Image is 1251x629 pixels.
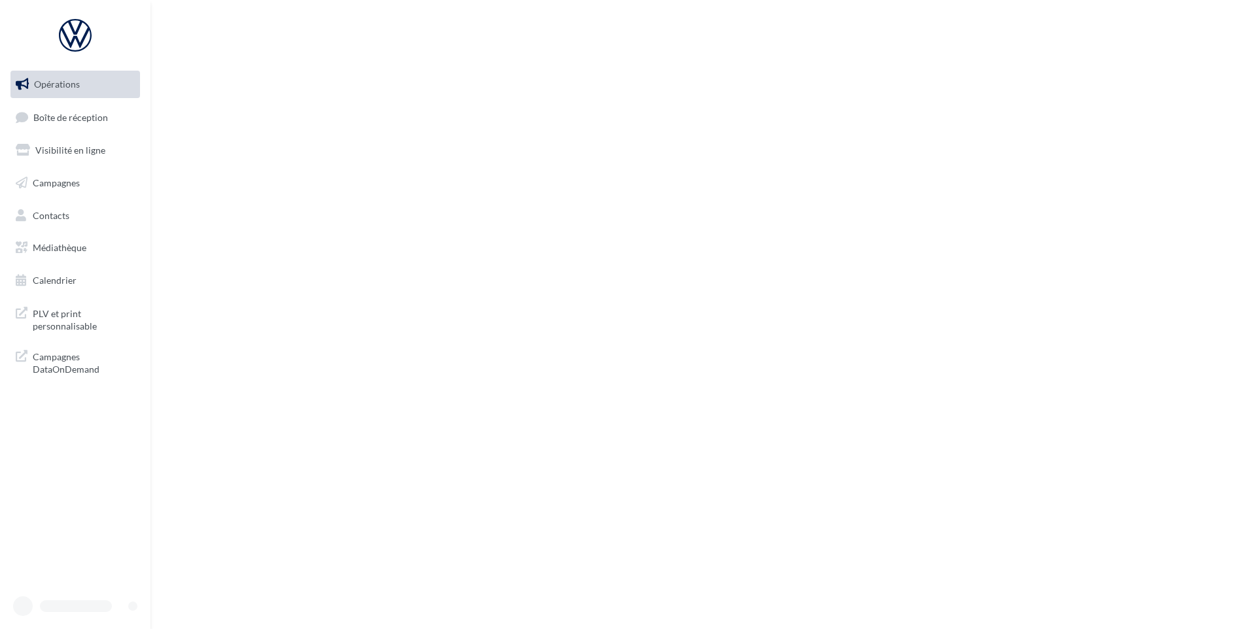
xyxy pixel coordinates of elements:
a: Campagnes [8,169,143,197]
span: Campagnes DataOnDemand [33,348,135,376]
span: Contacts [33,209,69,220]
a: Médiathèque [8,234,143,262]
a: Visibilité en ligne [8,137,143,164]
span: Calendrier [33,275,77,286]
a: Calendrier [8,267,143,294]
span: Médiathèque [33,242,86,253]
a: Boîte de réception [8,103,143,131]
a: Campagnes DataOnDemand [8,343,143,381]
span: PLV et print personnalisable [33,305,135,333]
span: Opérations [34,78,80,90]
span: Visibilité en ligne [35,144,105,156]
a: Opérations [8,71,143,98]
span: Campagnes [33,177,80,188]
span: Boîte de réception [33,111,108,122]
a: Contacts [8,202,143,229]
a: PLV et print personnalisable [8,299,143,338]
